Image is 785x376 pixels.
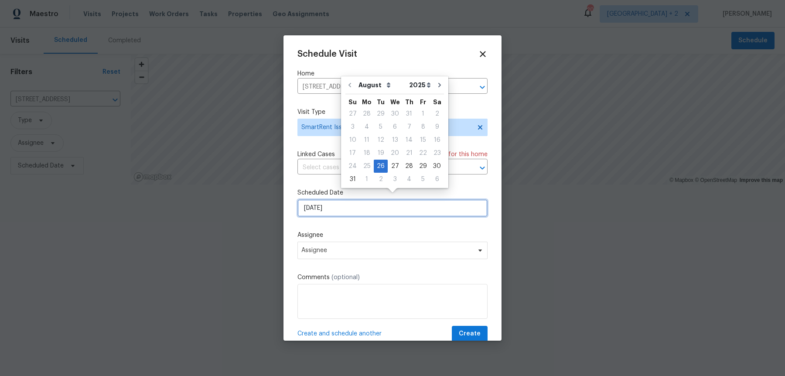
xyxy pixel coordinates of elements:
div: 5 [416,173,430,185]
div: Wed Aug 06 2025 [388,120,402,133]
span: Linked Cases [297,150,335,159]
div: 5 [374,121,388,133]
div: 23 [430,147,444,159]
div: Wed Jul 30 2025 [388,107,402,120]
div: Mon Aug 04 2025 [360,120,374,133]
button: Go to previous month [343,76,356,94]
div: Sun Jul 27 2025 [345,107,360,120]
label: Comments [297,273,488,282]
span: (optional) [331,274,360,280]
div: Fri Aug 22 2025 [416,147,430,160]
div: 31 [402,108,416,120]
div: 25 [360,160,374,172]
div: 31 [345,173,360,185]
div: Tue Jul 29 2025 [374,107,388,120]
div: 28 [360,108,374,120]
abbr: Wednesday [390,99,400,105]
div: 3 [388,173,402,185]
abbr: Friday [420,99,426,105]
div: Tue Aug 26 2025 [374,160,388,173]
div: Fri Sep 05 2025 [416,173,430,186]
span: Schedule Visit [297,50,357,58]
div: 30 [430,160,444,172]
abbr: Thursday [405,99,413,105]
div: Mon Aug 11 2025 [360,133,374,147]
div: 20 [388,147,402,159]
div: Tue Aug 19 2025 [374,147,388,160]
div: Thu Aug 28 2025 [402,160,416,173]
input: M/D/YYYY [297,199,488,217]
div: Sat Aug 02 2025 [430,107,444,120]
div: 27 [345,108,360,120]
div: Tue Sep 02 2025 [374,173,388,186]
input: Select cases [297,161,463,174]
div: Sat Aug 23 2025 [430,147,444,160]
abbr: Tuesday [377,99,385,105]
abbr: Saturday [433,99,441,105]
div: Wed Aug 13 2025 [388,133,402,147]
button: Open [476,81,488,93]
select: Year [407,79,433,92]
div: 22 [416,147,430,159]
select: Month [356,79,407,92]
div: Mon Sep 01 2025 [360,173,374,186]
div: Thu Aug 07 2025 [402,120,416,133]
div: 4 [360,121,374,133]
div: Wed Aug 20 2025 [388,147,402,160]
div: Fri Aug 08 2025 [416,120,430,133]
div: 4 [402,173,416,185]
div: 13 [388,134,402,146]
div: Sat Sep 06 2025 [430,173,444,186]
button: Open [476,162,488,174]
span: Create and schedule another [297,329,382,338]
div: Wed Aug 27 2025 [388,160,402,173]
label: Assignee [297,231,488,239]
div: Fri Aug 29 2025 [416,160,430,173]
div: Sun Aug 10 2025 [345,133,360,147]
div: 10 [345,134,360,146]
div: Wed Sep 03 2025 [388,173,402,186]
label: Scheduled Date [297,188,488,197]
div: Sun Aug 24 2025 [345,160,360,173]
div: 24 [345,160,360,172]
div: Thu Sep 04 2025 [402,173,416,186]
div: Fri Aug 01 2025 [416,107,430,120]
div: Tue Aug 05 2025 [374,120,388,133]
div: Mon Aug 25 2025 [360,160,374,173]
span: SmartRent Issue [301,123,471,132]
div: 17 [345,147,360,159]
div: 16 [430,134,444,146]
div: 9 [430,121,444,133]
div: 7 [402,121,416,133]
input: Enter in an address [297,80,463,94]
button: Create [452,326,488,342]
label: Home [297,69,488,78]
span: Create [459,328,481,339]
div: 1 [416,108,430,120]
span: Assignee [301,247,472,254]
div: Mon Aug 18 2025 [360,147,374,160]
div: 2 [374,173,388,185]
div: 26 [374,160,388,172]
button: Go to next month [433,76,446,94]
div: 6 [430,173,444,185]
div: 14 [402,134,416,146]
div: 11 [360,134,374,146]
span: Close [478,49,488,59]
div: 2 [430,108,444,120]
div: Thu Aug 21 2025 [402,147,416,160]
div: Tue Aug 12 2025 [374,133,388,147]
div: 1 [360,173,374,185]
div: Sat Aug 09 2025 [430,120,444,133]
div: Sun Aug 17 2025 [345,147,360,160]
div: 27 [388,160,402,172]
div: 6 [388,121,402,133]
div: 30 [388,108,402,120]
abbr: Sunday [348,99,357,105]
div: Mon Jul 28 2025 [360,107,374,120]
abbr: Monday [362,99,372,105]
label: Visit Type [297,108,488,116]
div: 3 [345,121,360,133]
div: Fri Aug 15 2025 [416,133,430,147]
div: 28 [402,160,416,172]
